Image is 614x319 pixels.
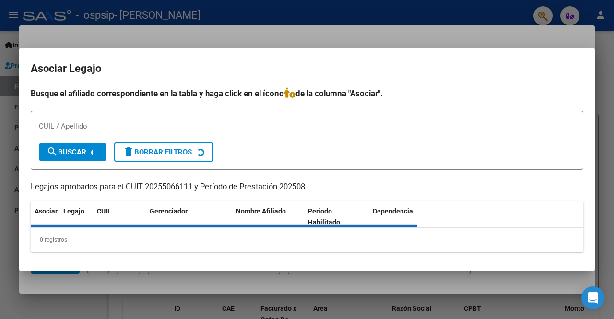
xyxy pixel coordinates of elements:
span: Gerenciador [150,207,188,215]
datatable-header-cell: Periodo Habilitado [304,201,369,233]
mat-icon: delete [123,146,134,157]
p: Legajos aprobados para el CUIT 20255066111 y Período de Prestación 202508 [31,181,583,193]
datatable-header-cell: Dependencia [369,201,441,233]
datatable-header-cell: Gerenciador [146,201,232,233]
span: Borrar Filtros [123,148,192,156]
span: Dependencia [373,207,413,215]
h4: Busque el afiliado correspondiente en la tabla y haga click en el ícono de la columna "Asociar". [31,87,583,100]
span: Periodo Habilitado [308,207,340,226]
div: Open Intercom Messenger [581,286,604,309]
datatable-header-cell: CUIL [93,201,146,233]
div: 0 registros [31,228,583,252]
datatable-header-cell: Asociar [31,201,59,233]
datatable-header-cell: Nombre Afiliado [232,201,304,233]
span: CUIL [97,207,111,215]
h2: Asociar Legajo [31,59,583,78]
button: Borrar Filtros [114,142,213,162]
span: Asociar [35,207,58,215]
button: Buscar [39,143,106,161]
span: Buscar [47,148,86,156]
mat-icon: search [47,146,58,157]
span: Nombre Afiliado [236,207,286,215]
span: Legajo [63,207,84,215]
datatable-header-cell: Legajo [59,201,93,233]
